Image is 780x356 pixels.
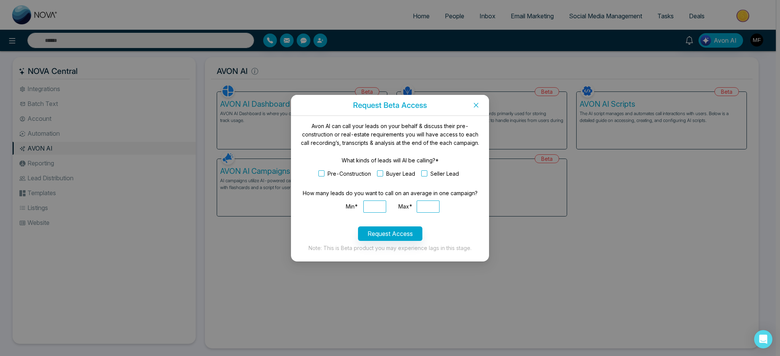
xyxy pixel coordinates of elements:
[291,101,489,109] div: Request Beta Access
[463,95,489,115] button: Close
[342,156,439,165] label: What kinds of leads will AI be calling?*
[303,189,478,197] label: How many leads do you want to call on an average in one campaign?
[300,244,480,252] div: Note: This is Beta product you may experience lags in this stage.
[324,170,374,178] span: Pre-Construction
[754,330,772,348] div: Open Intercom Messenger
[358,226,422,241] button: Request Access
[473,102,479,108] span: close
[300,122,480,147] div: Avon AI can call your leads on your behalf & discuss their pre-construction or real-estate requir...
[383,170,418,178] span: Buyer Lead
[427,170,462,178] span: Seller Lead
